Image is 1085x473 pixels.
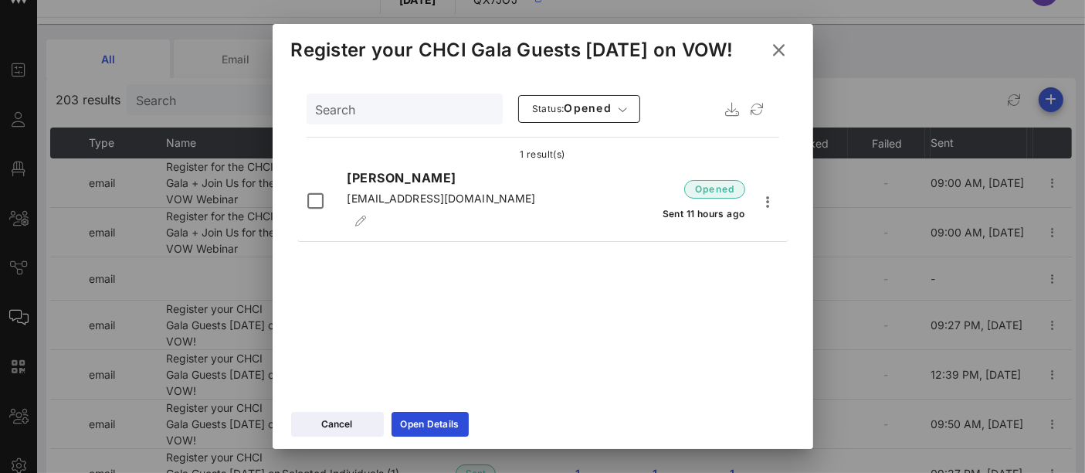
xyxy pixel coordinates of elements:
span: Sent 11 hours ago [662,208,745,219]
span: opened [531,101,612,117]
span: Status: [532,103,565,114]
button: Status:opened [518,95,641,123]
div: Open Details [401,417,459,432]
button: Sent 11 hours ago [662,200,745,228]
span: [EMAIL_ADDRESS][DOMAIN_NAME] [347,192,535,205]
div: Register your CHCI Gala Guests [DATE] on VOW! [291,39,734,62]
button: opened [684,175,745,203]
div: Cancel [322,417,353,432]
span: opened [694,182,735,197]
a: Open Details [392,412,469,437]
button: Cancel [291,412,384,437]
p: [PERSON_NAME] [347,168,554,187]
span: 1 result(s) [520,148,565,160]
